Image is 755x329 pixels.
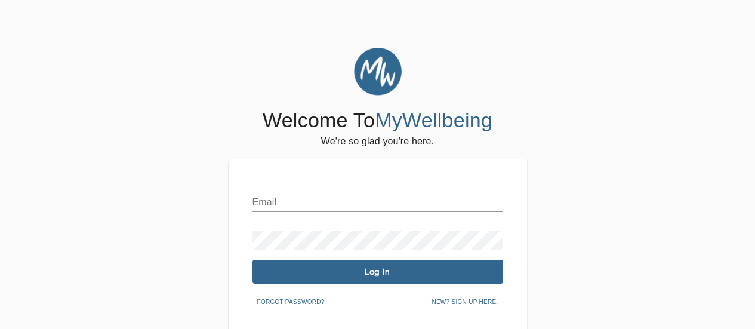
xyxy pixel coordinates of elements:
span: Log In [257,266,498,278]
img: MyWellbeing [354,48,402,96]
button: Log In [252,260,503,284]
span: New? Sign up here. [432,297,498,308]
h4: Welcome To [263,108,492,133]
button: Forgot password? [252,293,329,311]
h6: We're so glad you're here. [321,133,434,150]
span: MyWellbeing [375,109,492,131]
a: Forgot password? [252,296,329,306]
button: New? Sign up here. [427,293,503,311]
span: Forgot password? [257,297,325,308]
